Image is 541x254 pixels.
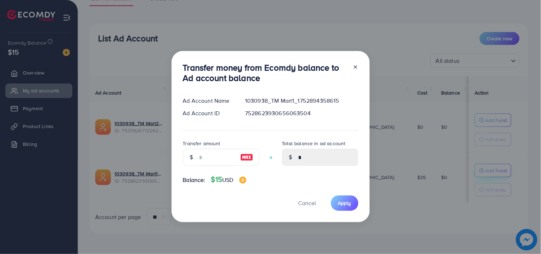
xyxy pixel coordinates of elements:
[177,97,240,105] div: Ad Account Name
[222,176,233,184] span: USD
[239,109,364,117] div: 7528623930656063504
[338,199,351,207] span: Apply
[240,153,253,162] img: image
[177,109,240,117] div: Ad Account ID
[290,195,325,211] button: Cancel
[331,195,358,211] button: Apply
[183,140,220,147] label: Transfer amount
[298,199,316,207] span: Cancel
[183,176,205,184] span: Balance:
[282,140,346,147] label: Total balance in ad account
[239,177,246,184] img: image
[211,175,246,184] h4: $15
[183,62,347,83] h3: Transfer money from Ecomdy balance to Ad account balance
[239,97,364,105] div: 1030938_TM Mart1_1752894358615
